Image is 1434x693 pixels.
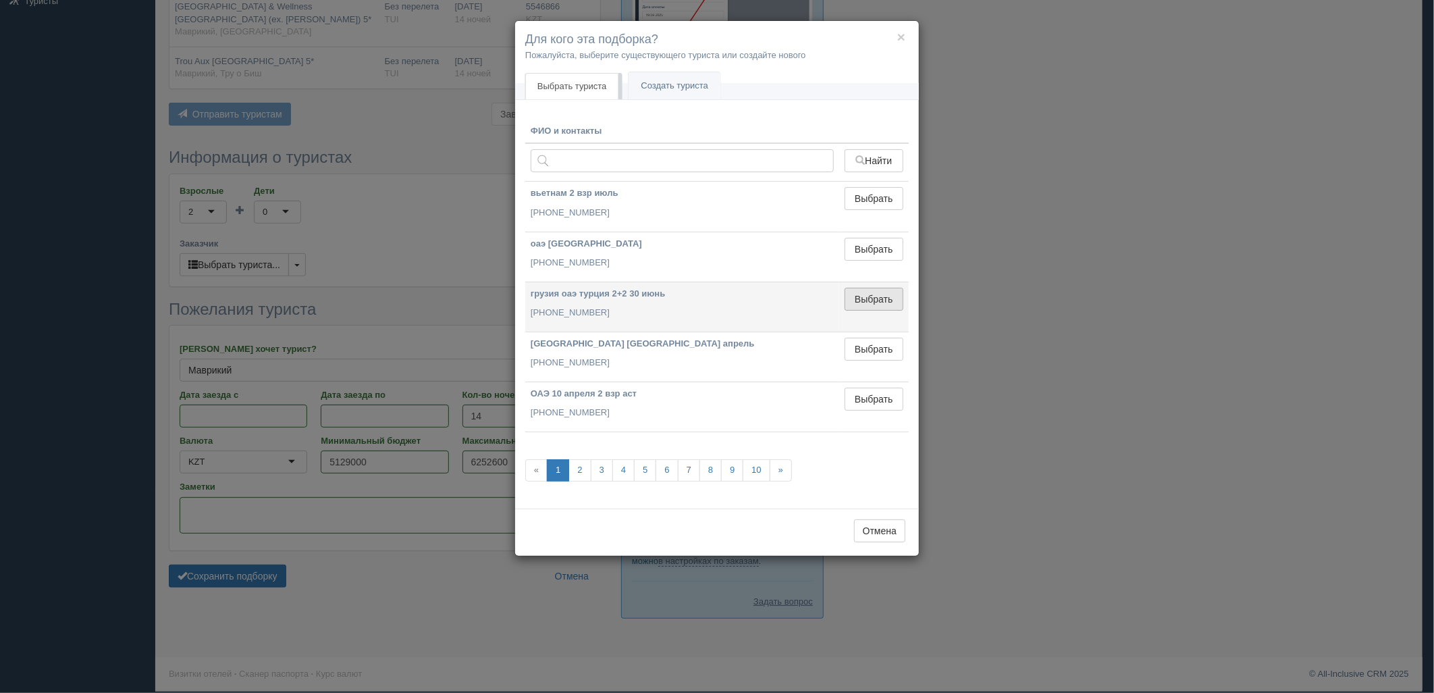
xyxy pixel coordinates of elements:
[547,459,569,482] a: 1
[531,238,642,249] b: оаэ [GEOGRAPHIC_DATA]
[531,188,618,198] b: вьетнам 2 взр июль
[845,288,903,311] button: Выбрать
[612,459,635,482] a: 4
[531,257,834,269] p: [PHONE_NUMBER]
[743,459,770,482] a: 10
[531,338,755,349] b: [GEOGRAPHIC_DATA] [GEOGRAPHIC_DATA] апрель
[770,459,792,482] a: »
[656,459,678,482] a: 6
[525,120,839,144] th: ФИО и контакты
[531,357,834,369] p: [PHONE_NUMBER]
[845,238,903,261] button: Выбрать
[568,459,591,482] a: 2
[531,307,834,319] p: [PHONE_NUMBER]
[699,459,722,482] a: 8
[525,49,909,61] p: Пожалуйста, выберите существующего туриста или создайте нового
[531,207,834,220] p: [PHONE_NUMBER]
[531,407,834,419] p: [PHONE_NUMBER]
[531,149,834,172] input: Поиск по ФИО, паспорту или контактам
[845,149,903,172] button: Найти
[854,519,905,542] button: Отмена
[845,338,903,361] button: Выбрать
[634,459,656,482] a: 5
[525,31,909,49] h4: Для кого эта подборка?
[591,459,613,482] a: 3
[678,459,700,482] a: 7
[531,288,665,299] b: грузия оаэ турция 2+2 30 июнь
[531,388,637,399] b: ОАЭ 10 апреля 2 взр аст
[629,72,720,100] a: Создать туриста
[525,459,548,482] span: «
[845,187,903,210] button: Выбрать
[721,459,743,482] a: 9
[845,388,903,411] button: Выбрать
[525,73,618,100] a: Выбрать туриста
[897,30,905,44] button: ×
